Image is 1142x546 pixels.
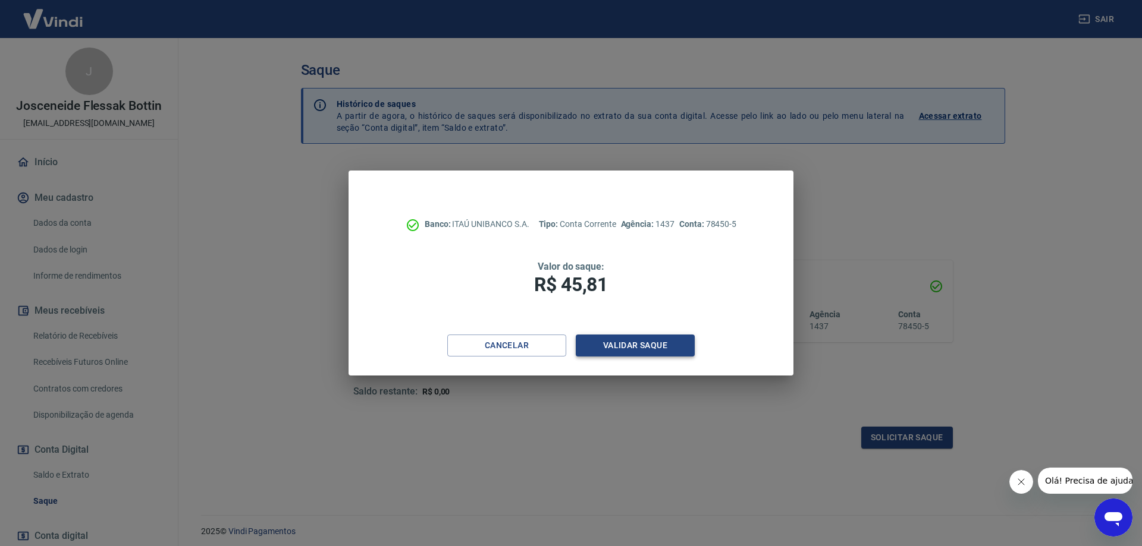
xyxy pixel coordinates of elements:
p: 78450-5 [679,218,736,231]
span: Agência: [621,219,656,229]
span: Valor do saque: [538,261,604,272]
p: ITAÚ UNIBANCO S.A. [425,218,529,231]
button: Cancelar [447,334,566,356]
span: Olá! Precisa de ajuda? [7,8,100,18]
span: Tipo: [539,219,560,229]
p: 1437 [621,218,674,231]
span: Conta: [679,219,706,229]
span: R$ 45,81 [534,273,608,296]
span: Banco: [425,219,453,229]
button: Validar saque [576,334,695,356]
iframe: Fechar mensagem [1009,470,1033,494]
p: Conta Corrente [539,218,616,231]
iframe: Botão para abrir a janela de mensagens [1094,498,1132,536]
iframe: Mensagem da empresa [1038,468,1132,494]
